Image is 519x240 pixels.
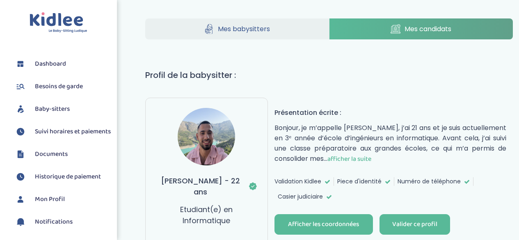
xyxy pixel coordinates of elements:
[405,24,451,34] span: Mes candidats
[380,214,450,235] button: Valider ce profil
[14,80,111,93] a: Besoins de garde
[178,108,235,165] img: avatar
[14,148,111,160] a: Documents
[274,123,506,164] p: Bonjour, je m’appelle [PERSON_NAME], j’ai 21 ans et je suis actuellement en 3ᵉ année d’école d’in...
[35,59,66,69] span: Dashboard
[218,24,270,34] span: Mes babysitters
[14,103,27,115] img: babysitters.svg
[35,104,70,114] span: Baby-sitters
[14,216,111,228] a: Notifications
[155,175,258,197] h3: [PERSON_NAME] - 22 ans
[14,103,111,115] a: Baby-sitters
[288,220,359,229] div: Afficher les coordonnées
[35,172,101,182] span: Historique de paiement
[274,214,373,235] button: Afficher les coordonnées
[145,69,513,81] h1: Profil de la babysitter :
[14,193,27,206] img: profil.svg
[14,148,27,160] img: documents.svg
[14,171,27,183] img: suivihoraire.svg
[35,194,65,204] span: Mon Profil
[274,107,506,118] h4: Présentation écrite :
[35,82,83,91] span: Besoins de garde
[14,171,111,183] a: Historique de paiement
[278,192,323,201] span: Casier judiciaire
[392,220,437,229] div: Valider ce profil
[14,126,111,138] a: Suivi horaires et paiements
[14,193,111,206] a: Mon Profil
[155,204,258,226] p: Etudiant(e) en Informatique
[14,80,27,93] img: besoin.svg
[274,177,321,186] span: Validation Kidlee
[14,58,27,70] img: dashboard.svg
[14,216,27,228] img: notification.svg
[35,127,111,137] span: Suivi horaires et paiements
[14,126,27,138] img: suivihoraire.svg
[329,18,513,39] a: Mes candidats
[14,58,111,70] a: Dashboard
[398,177,461,186] span: Numéro de téléphone
[35,149,68,159] span: Documents
[30,12,87,33] img: logo.svg
[35,217,73,227] span: Notifications
[327,154,371,164] span: afficher la suite
[145,18,329,39] a: Mes babysitters
[337,177,382,186] span: Piece d'identité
